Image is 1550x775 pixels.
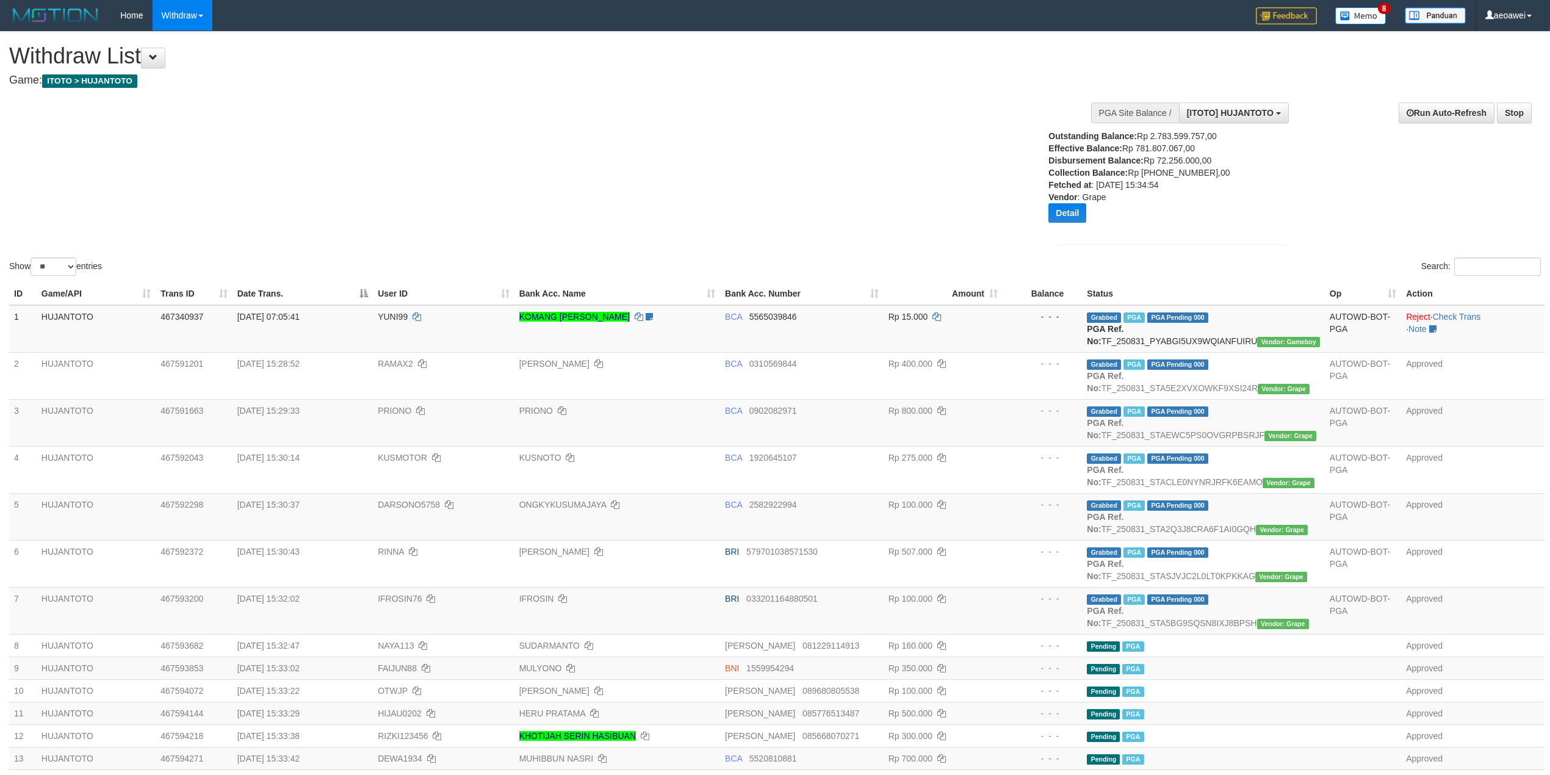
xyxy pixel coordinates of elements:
span: Marked by aeovivi [1123,547,1145,558]
td: TF_250831_STAEWC5PS0OVGRPBSRJF [1082,399,1325,446]
span: [DATE] 15:33:22 [237,686,300,696]
b: PGA Ref. No: [1087,559,1123,581]
span: Grabbed [1087,312,1121,323]
td: Approved [1401,657,1545,679]
span: Marked by aeovivi [1123,594,1145,605]
td: HUJANTOTO [37,724,156,747]
td: Approved [1401,679,1545,702]
td: Approved [1401,352,1545,399]
td: · · [1401,305,1545,353]
div: - - - [1007,311,1077,323]
div: - - - [1007,405,1077,417]
a: [PERSON_NAME] [519,686,589,696]
span: Vendor URL: https://payment21.1velocity.biz [1257,337,1319,347]
span: [DATE] 15:30:37 [237,500,300,510]
span: BCA [725,500,742,510]
a: MULYONO [519,663,562,673]
td: HUJANTOTO [37,305,156,353]
td: HUJANTOTO [37,493,156,540]
span: Vendor URL: https://settle31.1velocity.biz [1257,619,1309,629]
td: 10 [9,679,37,702]
span: Copy 0310569844 to clipboard [749,359,797,369]
div: - - - [1007,662,1077,674]
th: Status [1082,283,1325,305]
span: 467593682 [160,641,203,651]
td: AUTOWD-BOT-PGA [1325,587,1401,634]
span: Vendor URL: https://settle31.1velocity.biz [1264,431,1316,441]
th: Bank Acc. Name: activate to sort column ascending [514,283,720,305]
span: Marked by aeoyoh [1123,406,1145,417]
td: 9 [9,657,37,679]
img: Feedback.jpg [1256,7,1317,24]
span: [PERSON_NAME] [725,686,795,696]
td: 5 [9,493,37,540]
span: Rp 800.000 [889,406,932,416]
td: 7 [9,587,37,634]
span: [DATE] 15:28:52 [237,359,300,369]
img: Button%20Memo.svg [1335,7,1386,24]
input: Search: [1454,258,1541,276]
a: [PERSON_NAME] [519,547,589,557]
span: Copy 089680805538 to clipboard [802,686,859,696]
div: - - - [1007,358,1077,370]
b: PGA Ref. No: [1087,465,1123,487]
td: TF_250831_STACLE0NYNRJRFK6EAMO [1082,446,1325,493]
img: MOTION_logo.png [9,6,102,24]
b: Vendor [1048,192,1077,202]
span: Grabbed [1087,500,1121,511]
span: Rp 700.000 [889,754,932,763]
span: Rp 300.000 [889,731,932,741]
b: PGA Ref. No: [1087,512,1123,534]
span: Rp 500.000 [889,708,932,718]
span: 467594271 [160,754,203,763]
span: Copy 081229114913 to clipboard [802,641,859,651]
span: [DATE] 15:30:14 [237,453,300,463]
span: Pending [1087,641,1120,652]
span: Marked by aeoyoh [1123,500,1145,511]
td: Approved [1401,540,1545,587]
div: Rp 2.783.599.757,00 Rp 781.807.067,00 Rp 72.256.000,00 Rp [PHONE_NUMBER],00 : [DATE] 15:34:54 : G... [1048,130,1253,232]
span: BRI [725,594,739,604]
span: Pending [1087,754,1120,765]
span: Grabbed [1087,547,1121,558]
a: Reject [1406,312,1430,322]
label: Search: [1421,258,1541,276]
span: PGA Pending [1147,500,1208,511]
span: [DATE] 15:33:29 [237,708,300,718]
span: YUNI99 [378,312,408,322]
td: AUTOWD-BOT-PGA [1325,352,1401,399]
td: Approved [1401,587,1545,634]
b: PGA Ref. No: [1087,418,1123,440]
span: Copy 0902082971 to clipboard [749,406,797,416]
td: Approved [1401,702,1545,724]
span: HIJAU0202 [378,708,422,718]
span: ITOTO > HUJANTOTO [42,74,137,88]
span: [DATE] 15:29:33 [237,406,300,416]
td: HUJANTOTO [37,747,156,770]
td: AUTOWD-BOT-PGA [1325,446,1401,493]
span: Rp 100.000 [889,500,932,510]
td: TF_250831_STA2Q3J8CRA6F1AI0GQH [1082,493,1325,540]
img: panduan.png [1405,7,1466,24]
a: Stop [1497,103,1532,123]
span: 467591663 [160,406,203,416]
a: MUHIBBUN NASRI [519,754,593,763]
b: Collection Balance: [1048,168,1128,178]
span: Copy 2582922994 to clipboard [749,500,797,510]
span: [DATE] 15:33:02 [237,663,300,673]
h4: Game: [9,74,1021,87]
span: PRIONO [378,406,411,416]
span: BRI [725,547,739,557]
span: NAYA113 [378,641,414,651]
b: Outstanding Balance: [1048,131,1137,141]
span: [ITOTO] HUJANTOTO [1187,108,1274,118]
span: [PERSON_NAME] [725,731,795,741]
td: 4 [9,446,37,493]
td: Approved [1401,634,1545,657]
span: 467592298 [160,500,203,510]
td: 8 [9,634,37,657]
th: Game/API: activate to sort column ascending [37,283,156,305]
b: PGA Ref. No: [1087,371,1123,393]
td: TF_250831_STA5BG9SQSN8IXJ8BPSH [1082,587,1325,634]
span: 467593853 [160,663,203,673]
